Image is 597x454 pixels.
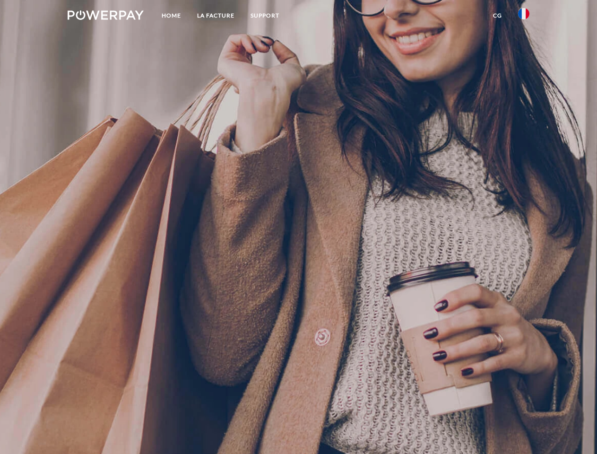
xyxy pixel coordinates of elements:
[242,7,287,24] a: Support
[68,10,144,20] img: logo-powerpay-white.svg
[485,7,510,24] a: CG
[189,7,242,24] a: LA FACTURE
[518,8,529,19] img: fr
[154,7,189,24] a: Home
